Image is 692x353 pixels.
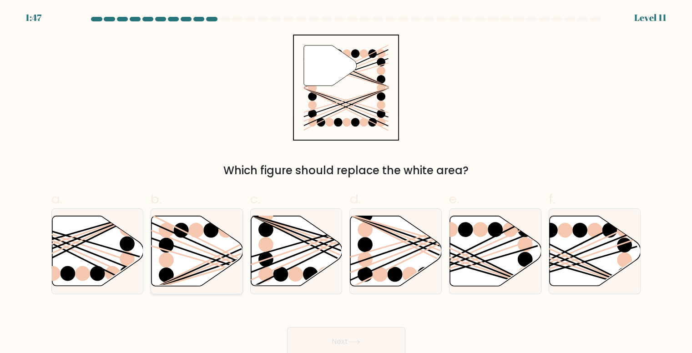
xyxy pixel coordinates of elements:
[449,190,459,208] span: e.
[304,45,357,86] g: "
[549,190,555,208] span: f.
[51,190,62,208] span: a.
[349,190,360,208] span: d.
[250,190,260,208] span: c.
[57,162,636,179] div: Which figure should replace the white area?
[634,11,667,25] div: Level 11
[151,190,162,208] span: b.
[25,11,41,25] div: 1:47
